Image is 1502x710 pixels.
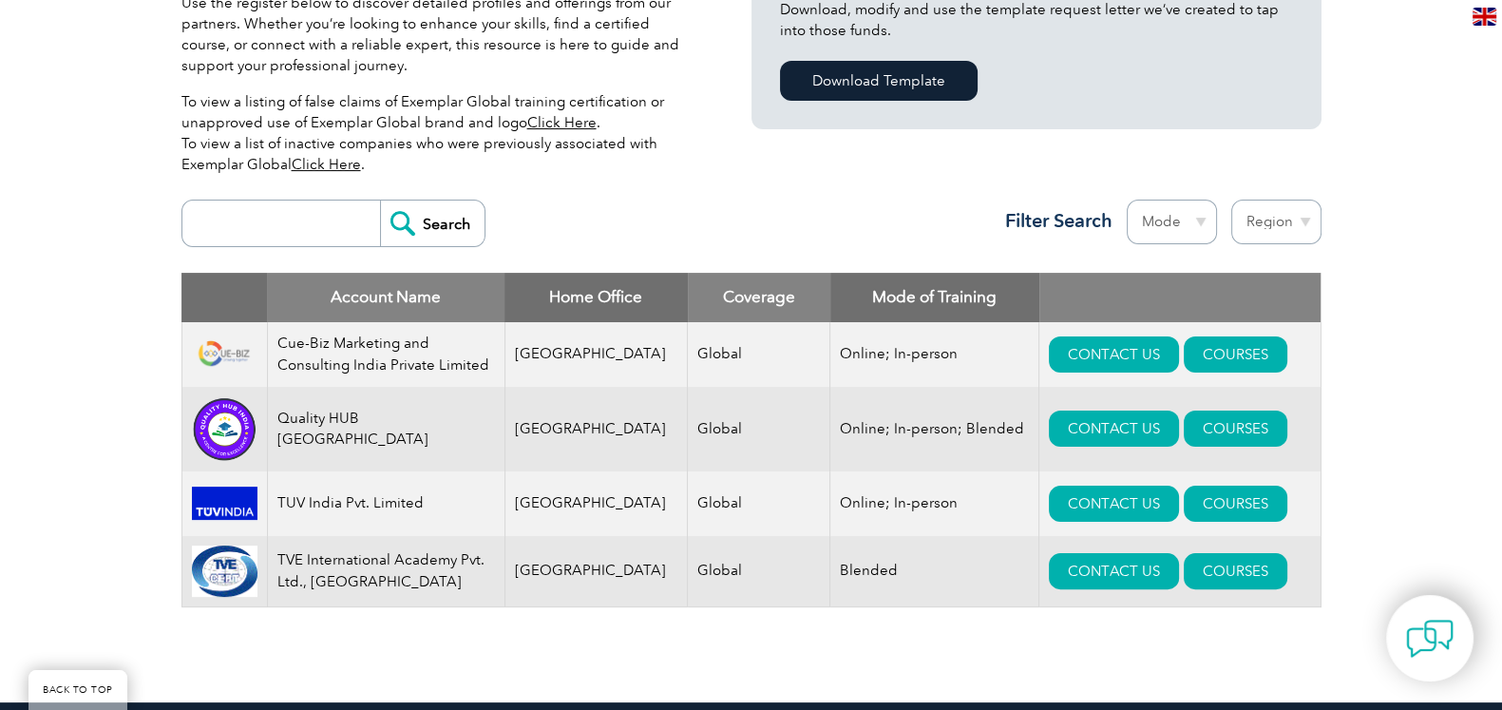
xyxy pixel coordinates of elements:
th: Home Office: activate to sort column ascending [504,273,688,322]
th: Account Name: activate to sort column descending [267,273,504,322]
td: [GEOGRAPHIC_DATA] [504,536,688,607]
td: TVE International Academy Pvt. Ltd., [GEOGRAPHIC_DATA] [267,536,504,607]
a: Click Here [292,156,361,173]
td: Global [688,322,830,387]
td: Global [688,387,830,471]
th: Coverage: activate to sort column ascending [688,273,830,322]
td: [GEOGRAPHIC_DATA] [504,387,688,471]
td: [GEOGRAPHIC_DATA] [504,471,688,536]
img: b118c505-f3a0-ea11-a812-000d3ae11abd-logo.png [192,337,257,371]
img: contact-chat.png [1406,615,1454,662]
a: COURSES [1184,336,1287,373]
td: Online; In-person [830,471,1039,536]
a: Download Template [780,61,978,101]
td: Online; In-person; Blended [830,387,1039,471]
td: Online; In-person [830,322,1039,387]
td: Quality HUB [GEOGRAPHIC_DATA] [267,387,504,471]
a: CONTACT US [1049,411,1179,447]
td: [GEOGRAPHIC_DATA] [504,322,688,387]
td: Global [688,536,830,607]
a: Click Here [527,114,597,131]
a: COURSES [1184,486,1287,522]
input: Search [380,201,485,246]
a: CONTACT US [1049,553,1179,589]
h3: Filter Search [994,209,1112,233]
img: cdaf935f-6ff2-ef11-be21-002248955c5a-logo.png [192,487,257,520]
img: en [1473,8,1496,26]
a: COURSES [1184,411,1287,447]
a: COURSES [1184,553,1287,589]
td: Blended [830,536,1039,607]
th: Mode of Training: activate to sort column ascending [830,273,1039,322]
img: 1f5f17b3-71f2-ef11-be21-002248955c5a-logo.png [192,396,257,462]
a: CONTACT US [1049,486,1179,522]
img: d3234973-b6af-ec11-983f-002248d39118-logo.gif [192,546,257,597]
th: : activate to sort column ascending [1039,273,1321,322]
a: CONTACT US [1049,336,1179,373]
td: Global [688,471,830,536]
a: BACK TO TOP [29,670,127,710]
td: Cue-Biz Marketing and Consulting India Private Limited [267,322,504,387]
p: To view a listing of false claims of Exemplar Global training certification or unapproved use of ... [181,91,694,175]
td: TUV India Pvt. Limited [267,471,504,536]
